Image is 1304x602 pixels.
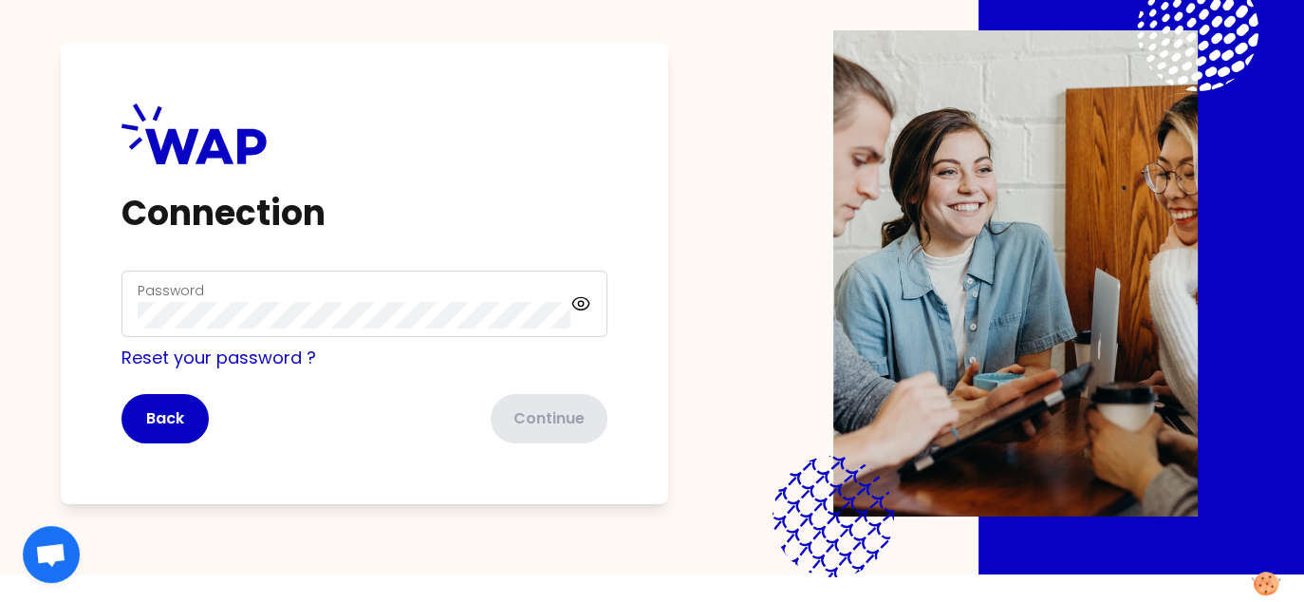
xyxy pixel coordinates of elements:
label: Password [138,281,204,300]
img: Description [833,30,1198,517]
h1: Connection [121,195,607,233]
div: Open chat [23,526,80,583]
button: Continue [491,394,607,443]
a: Reset your password ? [121,346,316,369]
button: Back [121,394,209,443]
